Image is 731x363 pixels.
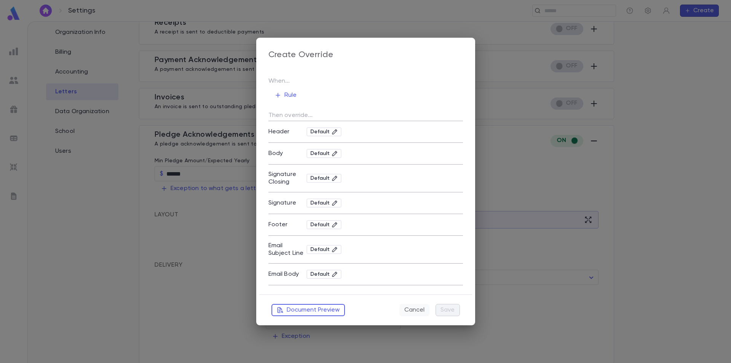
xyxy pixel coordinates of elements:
[6,6,187,11] body: Rich Text Area. Press ALT-0 for help.
[268,221,306,229] div: Footer
[268,109,463,119] p: Then override...
[268,199,306,207] div: Signature
[268,270,306,278] div: Email Body
[310,175,338,181] div: Default
[271,304,345,316] button: Document Preview
[306,174,342,183] div: Default
[268,150,306,157] div: Body
[268,171,306,186] div: Signature Closing
[268,128,306,136] div: Header
[306,149,342,158] div: Default
[268,77,297,85] p: When...
[310,222,338,228] div: Default
[310,129,338,135] div: Default
[6,6,187,56] body: Rich Text Area. Press ALT-0 for help.
[306,270,342,279] div: Default
[306,220,342,229] div: Default
[268,50,334,63] h6: Create Override
[268,242,306,257] div: Email Subject Line
[310,200,338,206] div: Default
[306,127,342,136] div: Default
[306,245,342,254] div: Default
[310,246,338,253] div: Default
[306,198,342,208] div: Default
[310,150,338,157] div: Default
[310,271,338,277] div: Default
[6,6,187,8] body: Rich Text Area. Press ALT-0 for help.
[399,304,429,316] button: Cancel
[268,88,303,102] button: Rule
[275,91,297,99] p: Rule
